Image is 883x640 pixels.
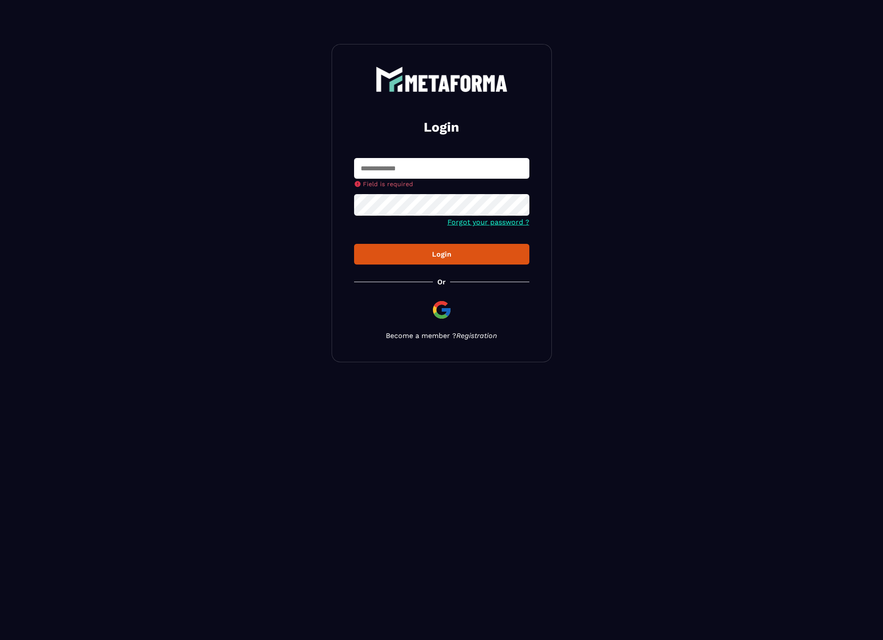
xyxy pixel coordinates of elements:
[456,331,497,340] a: Registration
[365,118,519,136] h2: Login
[437,278,446,286] p: Or
[431,299,452,320] img: google
[354,331,529,340] p: Become a member ?
[361,250,522,258] div: Login
[376,66,508,92] img: logo
[354,66,529,92] a: logo
[363,180,413,188] span: Field is required
[354,244,529,265] button: Login
[447,218,529,226] a: Forgot your password ?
